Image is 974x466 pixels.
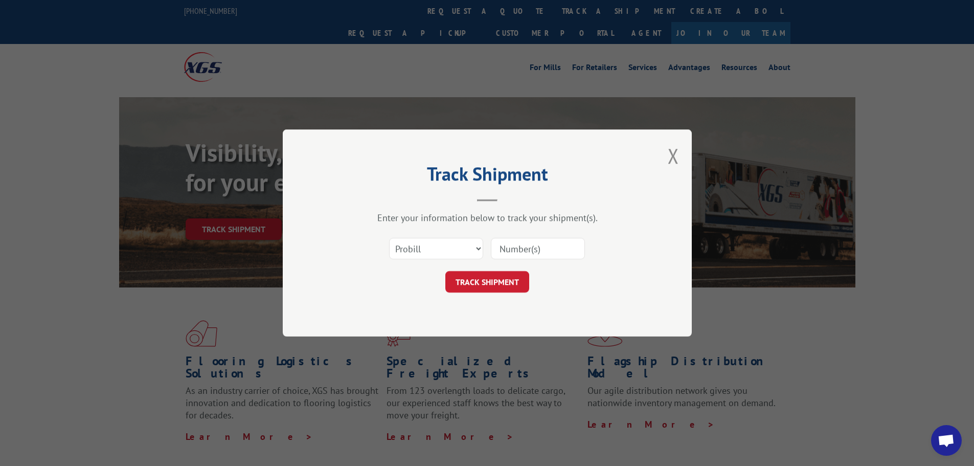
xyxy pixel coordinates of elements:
input: Number(s) [491,238,585,259]
button: TRACK SHIPMENT [445,271,529,293]
div: Open chat [931,425,962,456]
button: Close modal [668,142,679,169]
h2: Track Shipment [334,167,641,186]
div: Enter your information below to track your shipment(s). [334,212,641,224]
